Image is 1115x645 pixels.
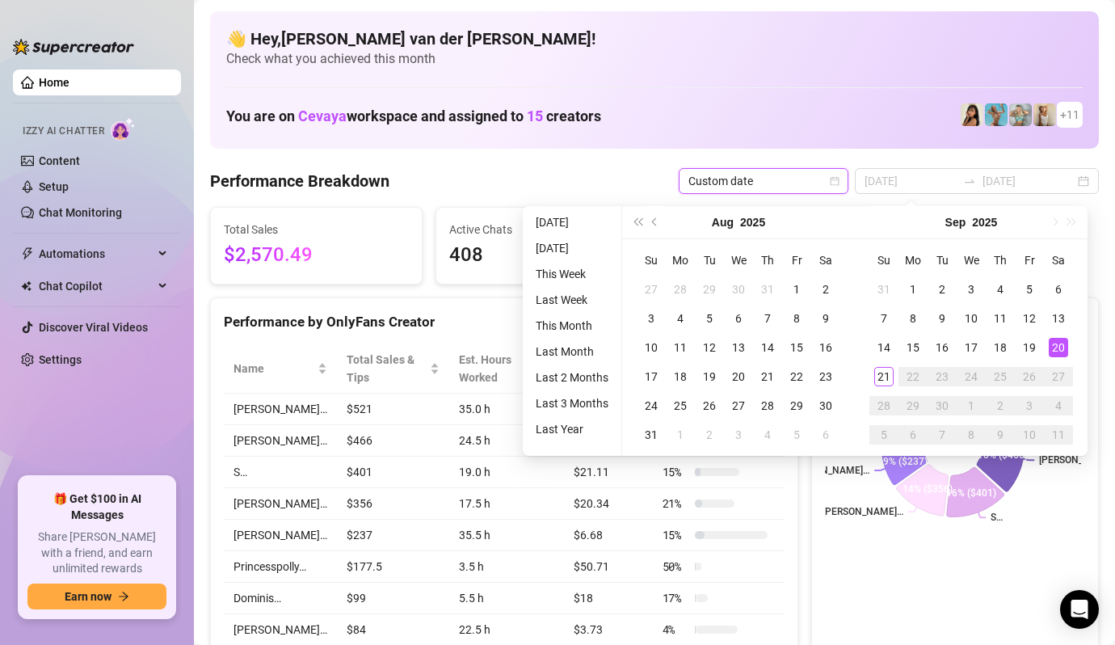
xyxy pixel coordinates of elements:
[816,367,835,386] div: 23
[903,425,923,445] div: 6
[961,338,981,357] div: 17
[898,333,928,362] td: 2025-09-15
[945,206,966,238] button: Choose a month
[782,333,811,362] td: 2025-08-15
[869,275,898,304] td: 2025-08-31
[758,280,777,299] div: 31
[695,333,724,362] td: 2025-08-12
[816,338,835,357] div: 16
[724,304,753,333] td: 2025-08-06
[337,551,449,583] td: $177.5
[758,338,777,357] div: 14
[1044,420,1073,449] td: 2025-10-11
[700,280,719,299] div: 29
[1020,280,1039,299] div: 5
[39,154,80,167] a: Content
[985,103,1008,126] img: Dominis
[724,362,753,391] td: 2025-08-20
[1060,106,1079,124] span: + 11
[898,391,928,420] td: 2025-09-29
[753,391,782,420] td: 2025-08-28
[782,391,811,420] td: 2025-08-29
[961,280,981,299] div: 3
[903,309,923,328] div: 8
[724,391,753,420] td: 2025-08-27
[671,280,690,299] div: 28
[529,213,615,232] li: [DATE]
[753,275,782,304] td: 2025-07-31
[529,238,615,258] li: [DATE]
[224,583,337,614] td: Dominis…
[869,333,898,362] td: 2025-09-14
[961,309,981,328] div: 10
[898,275,928,304] td: 2025-09-01
[337,425,449,457] td: $466
[869,304,898,333] td: 2025-09-07
[787,367,806,386] div: 22
[1044,333,1073,362] td: 2025-09-20
[928,362,957,391] td: 2025-09-23
[224,240,409,271] span: $2,570.49
[724,275,753,304] td: 2025-07-30
[695,275,724,304] td: 2025-07-29
[986,304,1015,333] td: 2025-09-11
[957,333,986,362] td: 2025-09-17
[666,362,695,391] td: 2025-08-18
[39,353,82,366] a: Settings
[830,176,839,186] span: calendar
[1015,420,1044,449] td: 2025-10-10
[898,304,928,333] td: 2025-09-08
[787,338,806,357] div: 15
[874,309,894,328] div: 7
[932,309,952,328] div: 9
[224,311,785,333] div: Performance by OnlyFans Creator
[529,264,615,284] li: This Week
[449,488,564,520] td: 17.5 h
[782,275,811,304] td: 2025-08-01
[1015,246,1044,275] th: Fr
[210,170,389,192] h4: Performance Breakdown
[1020,425,1039,445] div: 10
[753,246,782,275] th: Th
[928,391,957,420] td: 2025-09-30
[663,526,688,544] span: 15 %
[811,304,840,333] td: 2025-08-09
[642,280,661,299] div: 27
[564,551,652,583] td: $50.71
[224,221,409,238] span: Total Sales
[337,583,449,614] td: $99
[816,396,835,415] div: 30
[337,488,449,520] td: $356
[666,420,695,449] td: 2025-09-01
[729,425,748,445] div: 3
[646,206,664,238] button: Previous month (PageUp)
[1020,338,1039,357] div: 19
[928,246,957,275] th: Tu
[700,425,719,445] div: 2
[1020,309,1039,328] div: 12
[869,420,898,449] td: 2025-10-05
[986,275,1015,304] td: 2025-09-04
[811,420,840,449] td: 2025-09-06
[642,309,661,328] div: 3
[1044,246,1073,275] th: Sa
[1020,367,1039,386] div: 26
[1049,309,1068,328] div: 13
[816,309,835,328] div: 9
[991,367,1010,386] div: 25
[224,344,337,394] th: Name
[118,591,129,602] span: arrow-right
[224,488,337,520] td: [PERSON_NAME]…
[642,425,661,445] div: 31
[963,175,976,188] span: to
[700,338,719,357] div: 12
[529,419,615,439] li: Last Year
[874,396,894,415] div: 28
[695,391,724,420] td: 2025-08-26
[671,425,690,445] div: 1
[337,457,449,488] td: $401
[963,175,976,188] span: swap-right
[449,520,564,551] td: 35.5 h
[869,246,898,275] th: Su
[666,333,695,362] td: 2025-08-11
